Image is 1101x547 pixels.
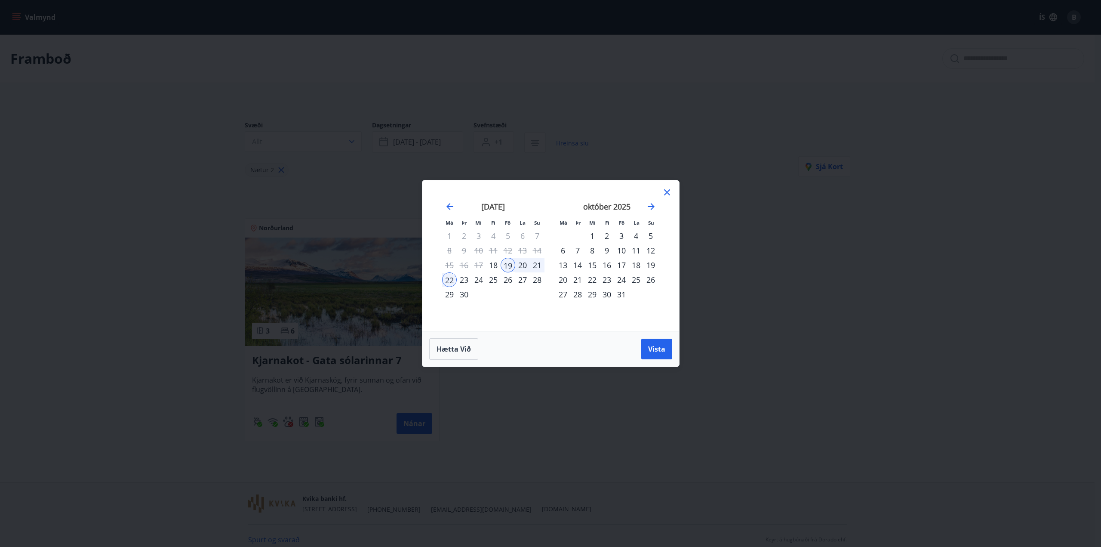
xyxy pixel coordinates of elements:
td: Choose laugardagur, 11. október 2025 as your check-in date. It’s available. [629,243,643,258]
div: 5 [643,229,658,243]
div: 26 [501,272,515,287]
td: Not available. sunnudagur, 14. september 2025 [530,243,544,258]
div: 3 [614,229,629,243]
td: Choose sunnudagur, 19. október 2025 as your check-in date. It’s available. [643,258,658,272]
td: Choose laugardagur, 4. október 2025 as your check-in date. It’s available. [629,229,643,243]
td: Choose þriðjudagur, 14. október 2025 as your check-in date. It’s available. [570,258,585,272]
div: 18 [486,258,501,272]
div: 8 [585,243,600,258]
div: 23 [457,272,471,287]
small: Þr [575,219,581,226]
td: Not available. laugardagur, 13. september 2025 [515,243,530,258]
div: 22 [442,272,457,287]
div: 4 [629,229,643,243]
td: Not available. mánudagur, 15. september 2025 [442,258,457,272]
small: Su [534,219,540,226]
div: 14 [570,258,585,272]
td: Choose föstudagur, 31. október 2025 as your check-in date. It’s available. [614,287,629,302]
td: Choose mánudagur, 13. október 2025 as your check-in date. It’s available. [556,258,570,272]
div: 23 [600,272,614,287]
div: 28 [530,272,544,287]
div: 29 [442,287,457,302]
div: 16 [600,258,614,272]
div: 12 [643,243,658,258]
div: 17 [614,258,629,272]
td: Choose mánudagur, 6. október 2025 as your check-in date. It’s available. [556,243,570,258]
div: 25 [629,272,643,287]
button: Vista [641,339,672,359]
td: Not available. fimmtudagur, 11. september 2025 [486,243,501,258]
div: 1 [585,229,600,243]
button: Hætta við [429,338,478,360]
td: Not available. þriðjudagur, 16. september 2025 [457,258,471,272]
div: 6 [556,243,570,258]
small: Su [648,219,654,226]
td: Choose föstudagur, 3. október 2025 as your check-in date. It’s available. [614,229,629,243]
td: Choose miðvikudagur, 22. október 2025 as your check-in date. It’s available. [585,272,600,287]
td: Choose mánudagur, 27. október 2025 as your check-in date. It’s available. [556,287,570,302]
td: Not available. föstudagur, 5. september 2025 [501,229,515,243]
div: 11 [629,243,643,258]
div: 31 [614,287,629,302]
span: Vista [648,344,665,354]
div: 20 [515,258,530,272]
div: 22 [585,272,600,287]
small: Fi [605,219,609,226]
td: Not available. mánudagur, 1. september 2025 [442,229,457,243]
div: 27 [515,272,530,287]
td: Choose sunnudagur, 5. október 2025 as your check-in date. It’s available. [643,229,658,243]
div: 20 [556,272,570,287]
span: Hætta við [437,344,471,354]
td: Choose sunnudagur, 12. október 2025 as your check-in date. It’s available. [643,243,658,258]
td: Choose þriðjudagur, 28. október 2025 as your check-in date. It’s available. [570,287,585,302]
td: Not available. miðvikudagur, 17. september 2025 [471,258,486,272]
small: Fi [491,219,495,226]
small: Má [560,219,567,226]
div: 19 [501,258,515,272]
small: Fö [505,219,511,226]
div: 25 [486,272,501,287]
div: Move forward to switch to the next month. [646,201,656,212]
td: Choose fimmtudagur, 16. október 2025 as your check-in date. It’s available. [600,258,614,272]
small: Mi [475,219,482,226]
div: 13 [556,258,570,272]
td: Choose miðvikudagur, 15. október 2025 as your check-in date. It’s available. [585,258,600,272]
td: Choose laugardagur, 18. október 2025 as your check-in date. It’s available. [629,258,643,272]
td: Not available. sunnudagur, 7. september 2025 [530,229,544,243]
td: Choose fimmtudagur, 25. september 2025 as your check-in date. It’s available. [486,272,501,287]
td: Selected as start date. föstudagur, 19. september 2025 [501,258,515,272]
strong: [DATE] [481,201,505,212]
small: La [634,219,640,226]
div: 30 [600,287,614,302]
td: Choose fimmtudagur, 9. október 2025 as your check-in date. It’s available. [600,243,614,258]
td: Choose þriðjudagur, 23. september 2025 as your check-in date. It’s available. [457,272,471,287]
div: 30 [457,287,471,302]
td: Not available. miðvikudagur, 10. september 2025 [471,243,486,258]
td: Choose sunnudagur, 28. september 2025 as your check-in date. It’s available. [530,272,544,287]
td: Choose sunnudagur, 26. október 2025 as your check-in date. It’s available. [643,272,658,287]
td: Selected as end date. mánudagur, 22. september 2025 [442,272,457,287]
small: La [520,219,526,226]
div: 7 [570,243,585,258]
td: Choose miðvikudagur, 24. september 2025 as your check-in date. It’s available. [471,272,486,287]
td: Choose þriðjudagur, 7. október 2025 as your check-in date. It’s available. [570,243,585,258]
td: Choose mánudagur, 29. september 2025 as your check-in date. It’s available. [442,287,457,302]
td: Choose fimmtudagur, 2. október 2025 as your check-in date. It’s available. [600,229,614,243]
div: 24 [614,272,629,287]
div: Move backward to switch to the previous month. [445,201,455,212]
td: Choose þriðjudagur, 30. september 2025 as your check-in date. It’s available. [457,287,471,302]
small: Þr [461,219,467,226]
td: Choose miðvikudagur, 1. október 2025 as your check-in date. It’s available. [585,229,600,243]
div: 28 [570,287,585,302]
td: Choose laugardagur, 27. september 2025 as your check-in date. It’s available. [515,272,530,287]
div: 19 [643,258,658,272]
td: Selected. laugardagur, 20. september 2025 [515,258,530,272]
td: Not available. föstudagur, 12. september 2025 [501,243,515,258]
td: Not available. þriðjudagur, 2. september 2025 [457,229,471,243]
td: Choose fimmtudagur, 30. október 2025 as your check-in date. It’s available. [600,287,614,302]
td: Not available. fimmtudagur, 4. september 2025 [486,229,501,243]
td: Choose fimmtudagur, 18. september 2025 as your check-in date. It’s available. [486,258,501,272]
td: Not available. laugardagur, 6. september 2025 [515,229,530,243]
td: Selected. sunnudagur, 21. september 2025 [530,258,544,272]
td: Choose föstudagur, 17. október 2025 as your check-in date. It’s available. [614,258,629,272]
